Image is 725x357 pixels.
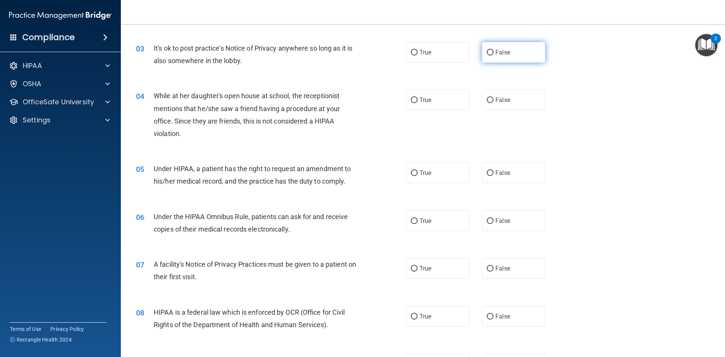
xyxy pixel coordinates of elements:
span: Ⓒ Rectangle Health 2024 [10,336,72,343]
p: HIPAA [23,61,42,70]
span: It's ok to post practice’s Notice of Privacy anywhere so long as it is also somewhere in the lobby. [154,44,352,65]
span: 04 [136,92,144,101]
a: OfficeSafe University [9,97,110,107]
input: True [411,50,418,56]
span: False [495,96,510,104]
iframe: Drift Widget Chat Controller [687,305,716,334]
span: HIPAA is a federal law which is enforced by OCR (Office for Civil Rights of the Department of Hea... [154,308,345,329]
a: Settings [9,116,110,125]
span: True [420,96,431,104]
span: True [420,265,431,272]
span: Under the HIPAA Omnibus Rule, patients can ask for and receive copies of their medical records el... [154,213,348,233]
input: False [487,97,494,103]
span: 07 [136,260,144,269]
button: Open Resource Center, 2 new notifications [695,34,717,56]
span: False [495,169,510,176]
span: True [420,49,431,56]
p: OfficeSafe University [23,97,94,107]
a: Terms of Use [10,325,41,333]
span: 06 [136,213,144,222]
span: False [495,217,510,224]
input: False [487,314,494,320]
span: A facility's Notice of Privacy Practices must be given to a patient on their first visit. [154,260,356,281]
span: 05 [136,165,144,174]
span: False [495,49,510,56]
input: True [411,97,418,103]
input: True [411,170,418,176]
input: False [487,218,494,224]
input: True [411,218,418,224]
a: OSHA [9,79,110,88]
input: False [487,50,494,56]
h4: Compliance [22,32,75,43]
span: True [420,217,431,224]
input: True [411,266,418,272]
span: While at her daughter's open house at school, the receptionist mentions that he/she saw a friend ... [154,92,340,138]
img: PMB logo [9,8,112,23]
span: False [495,313,510,320]
input: False [487,170,494,176]
input: False [487,266,494,272]
div: 2 [714,39,717,48]
span: True [420,313,431,320]
span: 08 [136,308,144,317]
span: False [495,265,510,272]
p: OSHA [23,79,42,88]
input: True [411,314,418,320]
p: Settings [23,116,51,125]
a: HIPAA [9,61,110,70]
span: Under HIPAA, a patient has the right to request an amendment to his/her medical record, and the p... [154,165,351,185]
a: Privacy Policy [50,325,84,333]
span: 03 [136,44,144,53]
span: True [420,169,431,176]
